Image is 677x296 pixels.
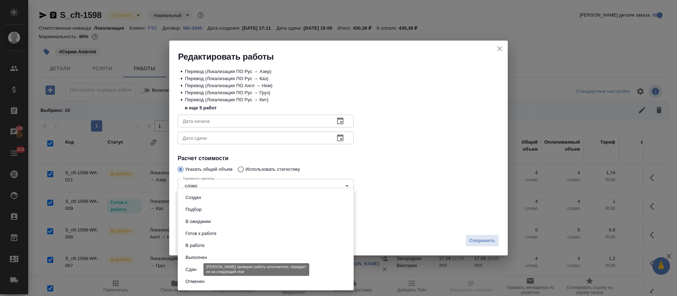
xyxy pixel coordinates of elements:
[183,254,209,261] button: Выполнен
[183,218,213,225] button: В ожидании
[183,278,207,285] button: Отменен
[183,194,203,201] button: Создан
[183,230,219,237] button: Готов к работе
[183,206,204,213] button: Подбор
[183,242,207,249] button: В работе
[183,266,199,273] button: Сдан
